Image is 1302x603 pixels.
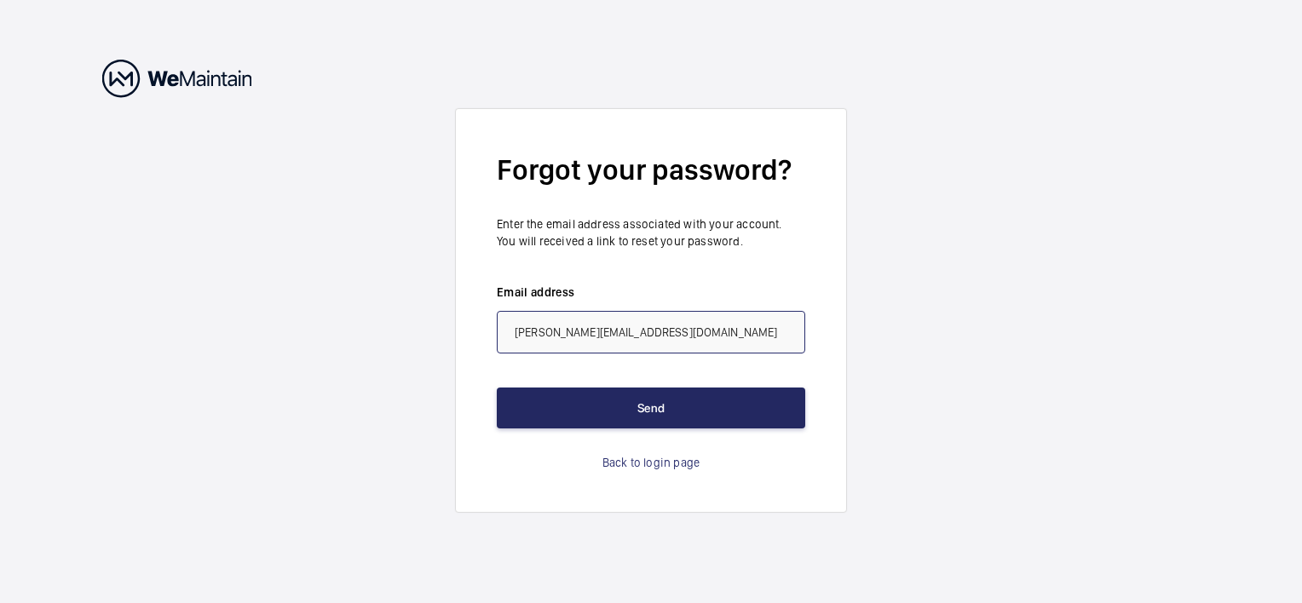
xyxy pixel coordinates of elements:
[497,311,805,353] input: abc@xyz
[497,388,805,428] button: Send
[497,215,805,250] p: Enter the email address associated with your account. You will received a link to reset your pass...
[497,284,805,301] label: Email address
[497,150,805,190] h2: Forgot your password?
[602,454,700,471] a: Back to login page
